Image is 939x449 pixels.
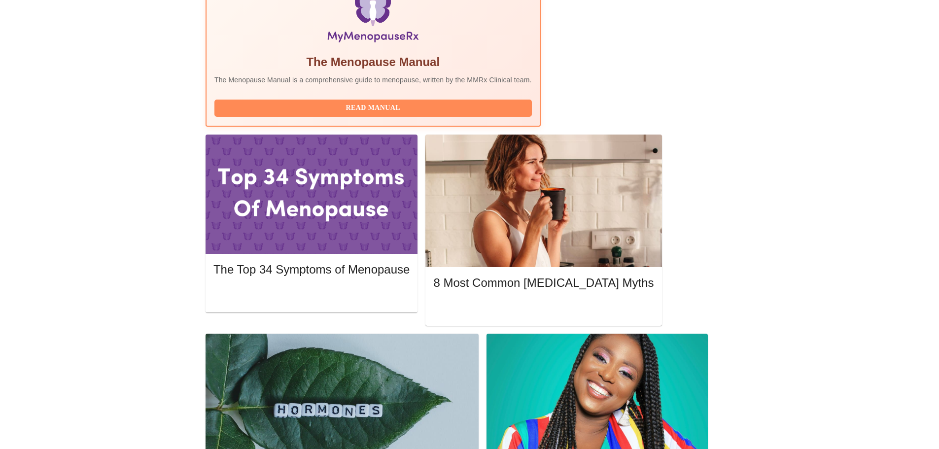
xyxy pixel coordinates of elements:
h5: The Menopause Manual [214,54,532,70]
button: Read Manual [214,100,532,117]
a: Read Manual [214,103,534,111]
span: Read More [443,303,644,315]
a: Read More [433,304,656,312]
p: The Menopause Manual is a comprehensive guide to menopause, written by the MMRx Clinical team. [214,75,532,85]
button: Read More [213,286,410,304]
a: Read More [213,290,412,298]
span: Read More [223,289,400,301]
button: Read More [433,300,654,317]
span: Read Manual [224,102,522,114]
h5: 8 Most Common [MEDICAL_DATA] Myths [433,275,654,291]
h5: The Top 34 Symptoms of Menopause [213,262,410,277]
